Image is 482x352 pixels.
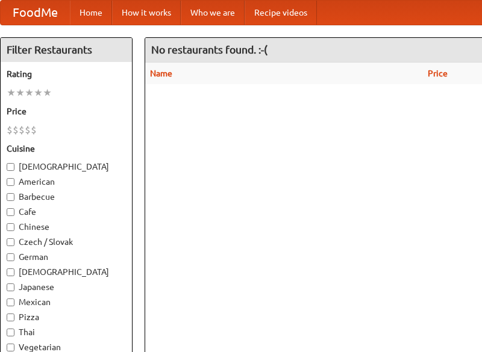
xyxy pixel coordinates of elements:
li: ★ [16,86,25,99]
a: Price [428,69,448,78]
label: Barbecue [7,191,126,203]
a: How it works [112,1,181,25]
label: Chinese [7,221,126,233]
input: German [7,253,14,261]
input: Vegetarian [7,344,14,351]
li: ★ [43,86,52,99]
li: $ [13,123,19,137]
a: Recipe videos [245,1,317,25]
input: Chinese [7,223,14,231]
label: Czech / Slovak [7,236,126,248]
input: [DEMOGRAPHIC_DATA] [7,268,14,276]
li: ★ [25,86,34,99]
input: American [7,178,14,186]
input: Barbecue [7,193,14,201]
input: Czech / Slovak [7,238,14,246]
label: [DEMOGRAPHIC_DATA] [7,266,126,278]
label: [DEMOGRAPHIC_DATA] [7,161,126,173]
ng-pluralize: No restaurants found. :-( [151,44,268,55]
h5: Price [7,105,126,117]
a: Name [150,69,172,78]
label: American [7,176,126,188]
label: Cafe [7,206,126,218]
li: $ [25,123,31,137]
input: Cafe [7,208,14,216]
a: Home [70,1,112,25]
input: Pizza [7,313,14,321]
input: [DEMOGRAPHIC_DATA] [7,163,14,171]
li: ★ [7,86,16,99]
label: German [7,251,126,263]
li: $ [7,123,13,137]
label: Mexican [7,296,126,308]
h5: Rating [7,68,126,80]
li: ★ [34,86,43,99]
h5: Cuisine [7,143,126,155]
label: Thai [7,326,126,338]
a: FoodMe [1,1,70,25]
li: $ [31,123,37,137]
li: $ [19,123,25,137]
a: Who we are [181,1,245,25]
label: Pizza [7,311,126,323]
input: Japanese [7,283,14,291]
input: Thai [7,329,14,336]
label: Japanese [7,281,126,293]
input: Mexican [7,298,14,306]
h4: Filter Restaurants [1,38,132,62]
